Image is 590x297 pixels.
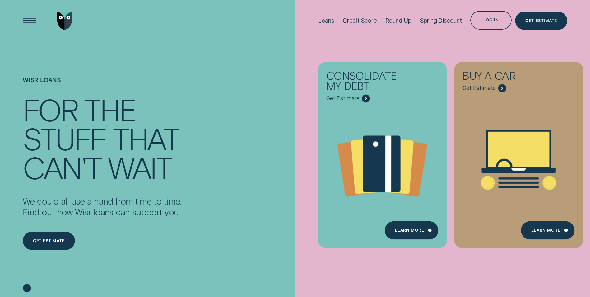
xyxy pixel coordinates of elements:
[462,85,496,92] span: Get Estimate
[23,153,101,182] div: can't
[57,12,72,30] img: Wisr
[20,12,39,30] button: Open Menu
[318,17,334,24] div: Loans
[521,221,575,240] a: Learn More
[462,70,545,84] div: Buy a car
[318,62,447,243] a: Consolidate my debt - Learn more
[85,95,136,124] div: the
[23,196,182,218] p: We could all use a hand from time to time. Find out how Wisr loans can support you.
[108,153,171,182] div: wait
[23,232,75,250] a: Get estimate
[113,124,179,153] div: that
[23,76,182,95] h1: Wisr loans
[326,95,360,102] span: Get Estimate
[420,17,462,24] div: Spring Discount
[385,221,439,240] a: Learn more
[470,11,512,30] button: Log in
[23,124,106,153] div: stuff
[23,95,182,181] h4: For the stuff that can't wait
[326,70,409,94] div: Consolidate my debt
[385,17,411,24] div: Round Up
[343,17,377,24] div: Credit Score
[23,95,78,124] div: For
[515,12,567,30] a: Get Estimate
[454,62,583,243] a: Buy a car - Learn more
